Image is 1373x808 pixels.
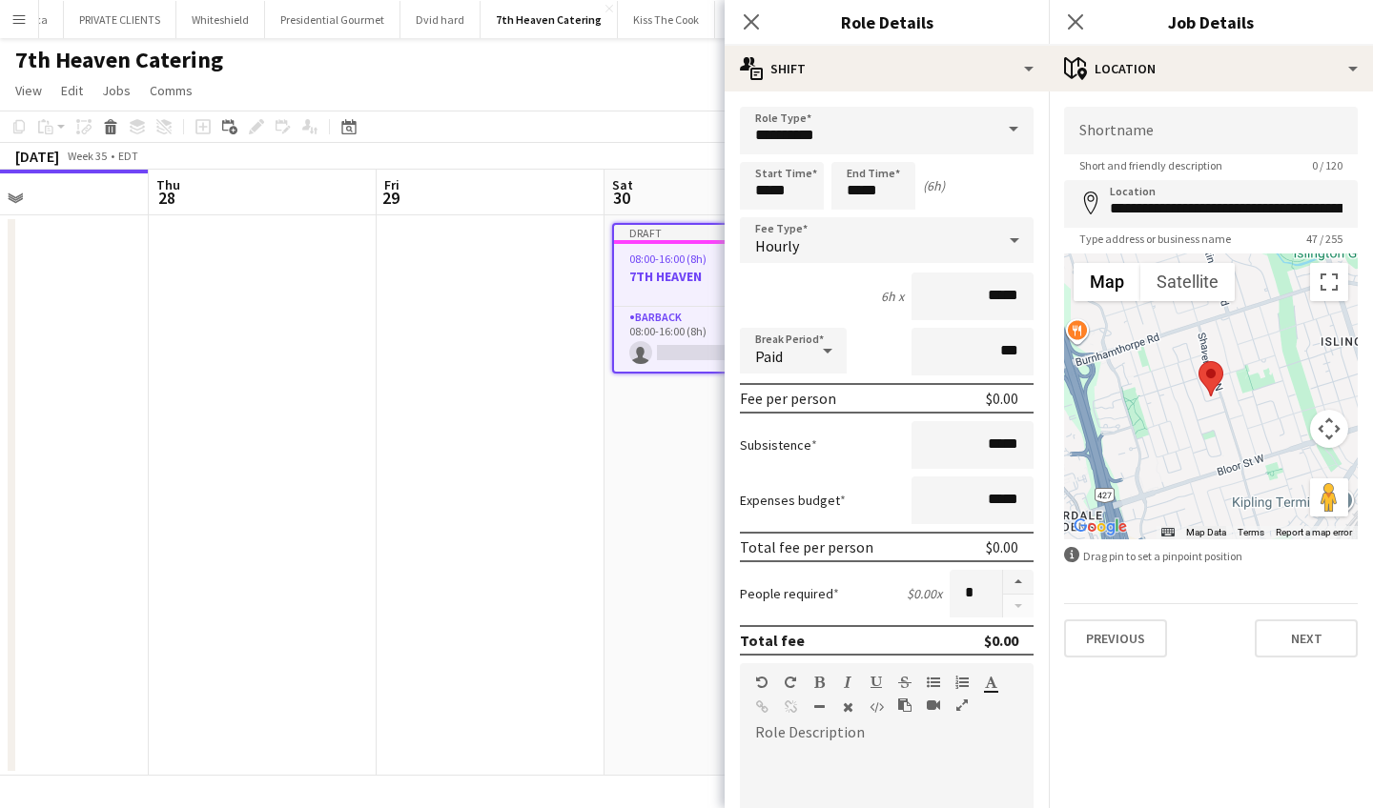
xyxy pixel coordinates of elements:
button: Undo [755,675,768,690]
span: Short and friendly description [1064,158,1238,172]
span: Sat [612,176,633,193]
span: Comms [150,82,193,99]
a: Jobs [94,78,138,103]
button: HTML Code [870,699,883,715]
img: Google [1069,515,1132,539]
span: Paid [755,347,783,366]
div: Draft [614,225,824,240]
button: Increase [1003,570,1034,595]
a: Terms (opens in new tab) [1238,527,1264,537]
h3: Role Details [725,10,1049,34]
span: 28 [154,187,180,209]
button: Ordered List [955,675,969,690]
div: $0.00 x [907,585,942,602]
span: Type address or business name [1064,232,1246,246]
a: Open this area in Google Maps (opens a new window) [1069,515,1132,539]
button: Toggle fullscreen view [1310,263,1348,301]
app-job-card: Draft08:00-16:00 (8h)0/17TH HEAVEN1 RoleBARBACK0/108:00-16:00 (8h) [612,223,826,374]
button: New Board [715,1,800,38]
button: Map Data [1186,526,1226,539]
span: 0 / 120 [1297,158,1358,172]
a: Edit [53,78,91,103]
button: Presidential Gourmet [265,1,400,38]
button: Text Color [984,675,997,690]
span: Week 35 [63,149,111,163]
div: EDT [118,149,138,163]
div: Fee per person [740,389,836,408]
button: Clear Formatting [841,699,854,715]
button: Keyboard shortcuts [1161,526,1175,539]
button: 7th Heaven Catering [481,1,618,38]
label: Subsistence [740,436,817,454]
button: Strikethrough [898,675,912,690]
button: Fullscreen [955,697,969,713]
span: 30 [609,187,633,209]
button: Redo [784,675,797,690]
h1: 7th Heaven Catering [15,46,223,74]
div: Drag pin to set a pinpoint position [1064,547,1358,565]
button: Dvid hard [400,1,481,38]
div: 6h x [881,288,904,305]
button: Kiss The Cook [618,1,715,38]
label: People required [740,585,839,602]
button: Map camera controls [1310,410,1348,448]
button: Next [1255,619,1358,657]
span: Edit [61,82,83,99]
span: 47 / 255 [1291,232,1358,246]
button: Previous [1064,619,1167,657]
button: Show satellite imagery [1140,263,1235,301]
button: Insert video [927,697,940,713]
div: Total fee [740,631,805,650]
div: Shift [725,46,1049,91]
span: Fri [384,176,400,193]
div: $0.00 [984,631,1018,650]
span: View [15,82,42,99]
a: View [8,78,50,103]
div: Total fee per person [740,537,873,556]
span: Hourly [755,236,799,255]
div: [DATE] [15,147,59,166]
span: 29 [381,187,400,209]
span: Thu [156,176,180,193]
div: $0.00 [986,389,1018,408]
button: Bold [812,675,826,690]
label: Expenses budget [740,492,846,509]
button: PRIVATE CLIENTS [64,1,176,38]
app-card-role: BARBACK0/108:00-16:00 (8h) [614,307,824,372]
div: $0.00 [986,537,1018,556]
h3: 7TH HEAVEN [614,268,824,285]
div: Location [1049,46,1373,91]
button: Underline [870,675,883,690]
button: Unordered List [927,675,940,690]
button: Drag Pegman onto the map to open Street View [1310,478,1348,516]
button: Paste as plain text [898,697,912,713]
button: Show street map [1074,263,1140,301]
button: Italic [841,675,854,690]
a: Report a map error [1276,527,1352,537]
button: Whiteshield [176,1,265,38]
button: Horizontal Line [812,699,826,715]
span: Jobs [102,82,131,99]
span: 08:00-16:00 (8h) [629,252,707,266]
div: (6h) [923,177,945,194]
h3: Job Details [1049,10,1373,34]
a: Comms [142,78,200,103]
